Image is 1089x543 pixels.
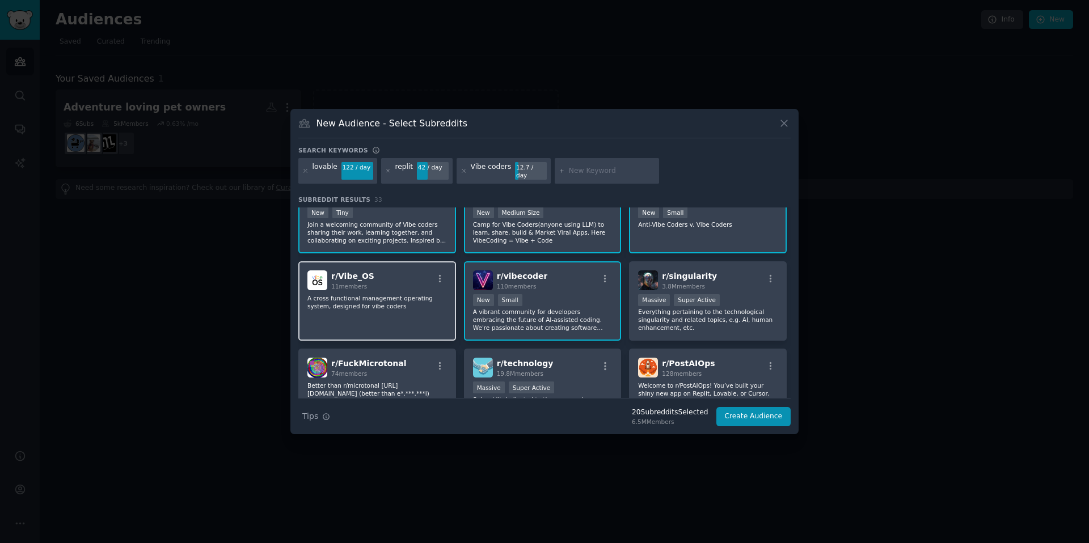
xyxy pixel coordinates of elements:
[473,381,505,393] div: Massive
[473,308,613,332] p: A vibrant community for developers embracing the future of AI-assisted coding. We're passionate a...
[307,270,327,290] img: Vibe_OS
[298,406,334,426] button: Tips
[298,196,370,203] span: Subreddit Results
[473,358,493,377] img: technology
[662,283,705,290] span: 3.8M members
[473,270,493,290] img: vibecoder
[307,358,327,377] img: FuckMicrotonal
[395,162,413,180] div: replit
[307,220,447,244] p: Join a welcoming community of Vibe coders sharing their work, learning together, and collaboratin...
[313,162,337,180] div: lovable
[331,271,374,281] span: r/ Vibe_OS
[331,359,407,368] span: r/ FuckMicrotonal
[497,283,537,290] span: 110 members
[498,294,522,306] div: Small
[632,418,708,426] div: 6.5M Members
[569,166,655,176] input: New Keyword
[417,162,449,172] div: 42 / day
[341,162,373,172] div: 122 / day
[662,271,717,281] span: r/ singularity
[662,359,715,368] span: r/ PostAIOps
[716,407,791,426] button: Create Audience
[471,162,512,180] div: Vibe coders
[307,294,447,310] p: A cross functional management operating system, designed for vibe coders
[331,283,367,290] span: 11 members
[374,196,382,203] span: 33
[473,220,613,244] p: Camp for Vibe Coders(anyone using LLM) to learn, share, build & Market Viral Apps. Here VibeCodin...
[497,359,554,368] span: r/ technology
[638,358,658,377] img: PostAIOps
[638,220,778,228] p: Anti-Vibe Coders v. Vibe Coders
[663,206,687,218] div: Small
[473,206,494,218] div: New
[298,146,368,154] h3: Search keywords
[497,370,543,377] span: 19.8M members
[662,370,702,377] span: 128 members
[638,294,670,306] div: Massive
[638,270,658,290] img: singularity
[302,410,318,422] span: Tips
[331,370,367,377] span: 74 members
[515,162,547,180] div: 12.7 / day
[638,206,659,218] div: New
[307,206,328,218] div: New
[497,271,548,281] span: r/ vibecoder
[632,408,708,418] div: 20 Subreddit s Selected
[473,396,613,419] p: Subreddit dedicated to the news and discussions about the creation and use of technology and its ...
[509,381,555,393] div: Super Active
[638,381,778,405] p: Welcome to r/PostAIOps! You’ve built your shiny new app on Replit, Lovable, or Cursor, but now co...
[473,294,494,306] div: New
[332,206,353,218] div: Tiny
[498,206,544,218] div: Medium Size
[316,117,467,129] h3: New Audience - Select Subreddits
[674,294,720,306] div: Super Active
[638,308,778,332] p: Everything pertaining to the technological singularity and related topics, e.g. AI, human enhance...
[307,381,447,405] p: Better than r/microtonal [URL][DOMAIN_NAME] (better than e*.***.***i) Every Microtonal Hater shou...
